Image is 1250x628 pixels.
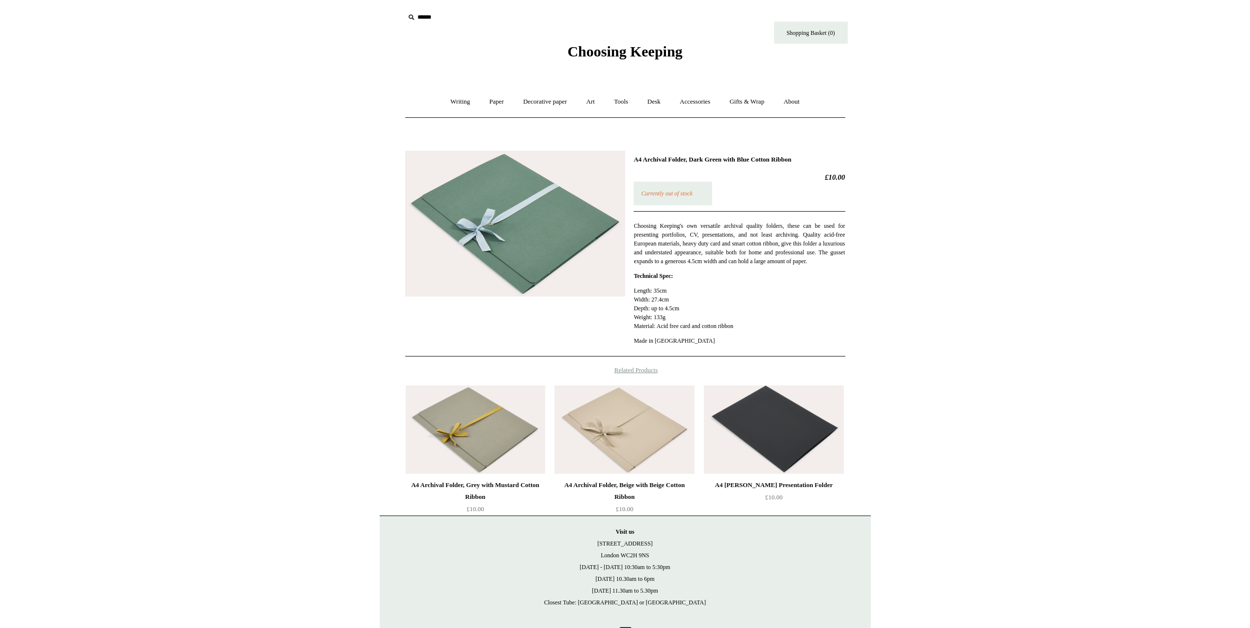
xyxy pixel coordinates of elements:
span: £10.00 [616,505,634,513]
span: £10.00 [467,505,484,513]
span: Choosing Keeping [567,43,682,59]
a: Art [578,89,604,115]
h2: £10.00 [634,173,845,182]
strong: Visit us [616,528,635,535]
p: Made in [GEOGRAPHIC_DATA] [634,336,845,345]
a: A4 Fabriano Murillo Presentation Folder A4 Fabriano Murillo Presentation Folder [704,385,843,474]
a: Writing [442,89,479,115]
img: A4 Archival Folder, Dark Green with Blue Cotton Ribbon [405,151,625,297]
a: About [775,89,808,115]
h4: Related Products [380,366,871,374]
p: [STREET_ADDRESS] London WC2H 9NS [DATE] - [DATE] 10:30am to 5:30pm [DATE] 10.30am to 6pm [DATE] 1... [389,526,861,608]
span: £10.00 [765,493,783,501]
a: Accessories [671,89,719,115]
em: Currently out of stock [641,190,693,197]
a: Shopping Basket (0) [774,22,848,44]
div: A4 Archival Folder, Grey with Mustard Cotton Ribbon [408,479,543,503]
a: Tools [605,89,637,115]
a: Choosing Keeping [567,51,682,58]
p: Length: 35cm Width: 27.4cm Depth: up to 4.5cm Weight: 133g Material: Acid free card and cotton ri... [634,286,845,330]
a: Gifts & Wrap [721,89,773,115]
img: A4 Archival Folder, Beige with Beige Cotton Ribbon [555,385,694,474]
div: A4 [PERSON_NAME] Presentation Folder [706,479,841,491]
div: A4 Archival Folder, Beige with Beige Cotton Ribbon [557,479,692,503]
img: A4 Fabriano Murillo Presentation Folder [704,385,843,474]
a: A4 Archival Folder, Beige with Beige Cotton Ribbon A4 Archival Folder, Beige with Beige Cotton Ri... [555,385,694,474]
a: A4 Archival Folder, Beige with Beige Cotton Ribbon £10.00 [555,479,694,519]
a: Desk [639,89,669,115]
img: A4 Archival Folder, Grey with Mustard Cotton Ribbon [406,385,545,474]
a: A4 Archival Folder, Grey with Mustard Cotton Ribbon £10.00 [406,479,545,519]
a: A4 [PERSON_NAME] Presentation Folder £10.00 [704,479,843,519]
p: Choosing Keeping's own versatile archival quality folders, these can be used for presenting portf... [634,221,845,266]
a: Paper [480,89,513,115]
a: A4 Archival Folder, Grey with Mustard Cotton Ribbon A4 Archival Folder, Grey with Mustard Cotton ... [406,385,545,474]
h1: A4 Archival Folder, Dark Green with Blue Cotton Ribbon [634,156,845,164]
strong: Technical Spec: [634,273,673,279]
a: Decorative paper [514,89,576,115]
